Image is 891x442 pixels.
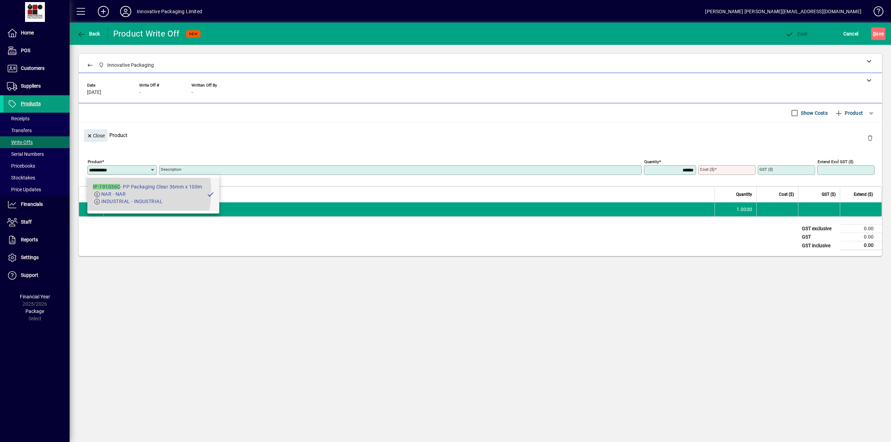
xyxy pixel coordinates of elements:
span: Item [88,191,96,198]
span: Staff [21,219,32,225]
a: Support [3,267,70,284]
button: Close [84,129,108,142]
a: POS [3,42,70,59]
div: Innovative Packaging Limited [137,6,202,17]
span: Transfers [7,128,32,133]
span: S [873,31,876,37]
span: [DATE] [87,90,101,95]
mat-label: Quantity [644,159,659,164]
span: Suppliers [21,83,41,89]
td: 0.00 [840,225,882,233]
app-page-header-button: Delete [862,135,878,141]
button: Add [92,5,115,18]
span: Customers [21,65,45,71]
a: Price Updates [3,184,70,195]
span: Cost ($) [779,191,794,198]
mat-label: Product [88,159,102,164]
app-page-header-button: Back [70,27,108,40]
button: Delete [862,129,878,146]
a: Home [3,24,70,42]
a: Transfers [3,124,70,136]
span: Pricebooks [7,163,35,169]
a: Staff [3,214,70,231]
span: Support [21,272,38,278]
span: - [139,90,141,95]
span: Reports [21,237,38,242]
div: [PERSON_NAME] [PERSON_NAME][EMAIL_ADDRESS][DOMAIN_NAME] [705,6,861,17]
a: Write Offs [3,136,70,148]
span: ave [873,28,884,39]
span: Quantity [736,191,752,198]
a: Suppliers [3,78,70,95]
span: Settings [21,255,39,260]
span: Serial Numbers [7,151,44,157]
td: GST [798,233,840,241]
a: Customers [3,60,70,77]
div: Product Write Off [113,28,179,39]
mat-label: Extend excl GST ($) [818,159,853,164]
span: Products [21,101,41,106]
td: 0.00 [840,233,882,241]
a: Financials [3,196,70,213]
span: GST ($) [822,191,836,198]
span: Back [77,31,100,37]
span: Financial Year [20,294,50,299]
button: Post [783,27,810,40]
span: Package [25,308,44,314]
button: Cancel [842,27,860,40]
a: Serial Numbers [3,148,70,160]
span: P [797,31,801,37]
a: Receipts [3,113,70,124]
span: NEW [189,32,198,36]
span: Close [87,130,105,142]
mat-label: Cost ($) [700,167,715,172]
span: Home [21,30,34,35]
td: GST exclusive [798,225,840,233]
span: Extend ($) [854,191,873,198]
mat-label: GST ($) [759,167,773,172]
span: Receipts [7,116,30,121]
button: Profile [115,5,137,18]
td: 1.0000 [715,202,756,216]
app-page-header-button: Close [82,132,109,138]
span: Write Offs [7,139,33,145]
span: ost [785,31,808,37]
mat-label: Description [161,167,181,172]
a: Settings [3,249,70,266]
span: Stocktakes [7,175,35,180]
span: Financials [21,201,43,207]
a: Pricebooks [3,160,70,172]
td: 0.00 [840,241,882,250]
a: Knowledge Base [868,1,882,24]
span: Price Updates [7,187,41,192]
a: Stocktakes [3,172,70,184]
label: Show Costs [799,110,828,116]
button: Save [871,27,885,40]
div: Product [79,122,882,148]
span: Description [108,191,129,198]
span: - [191,90,193,95]
a: Reports [3,231,70,249]
span: POS [21,48,30,53]
td: GST inclusive [798,241,840,250]
button: Back [75,27,102,40]
span: Cancel [843,28,859,39]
